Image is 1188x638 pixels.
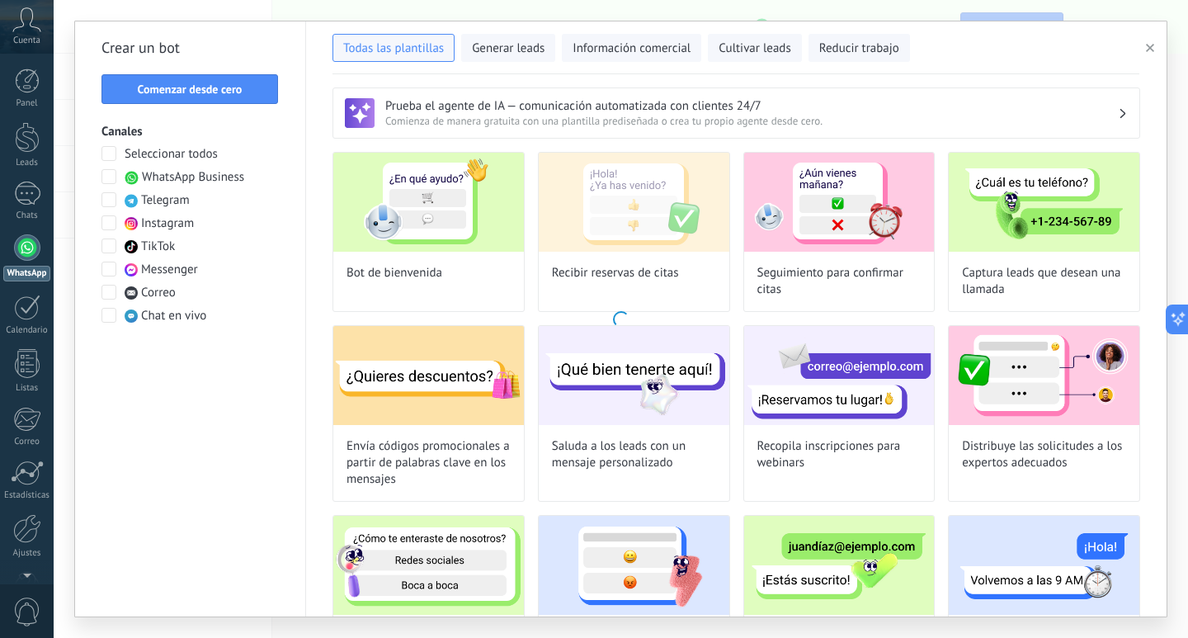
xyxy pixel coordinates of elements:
img: Conoce más sobre los leads con una encuesta rápida [333,516,524,615]
button: Comenzar desde cero [101,74,278,104]
span: Información comercial [573,40,691,57]
button: Todas las plantillas [332,34,455,62]
img: Recibir reservas de citas [539,153,729,252]
button: Reducir trabajo [808,34,910,62]
img: Suscribe leads a tu boletín de correo electrónico [744,516,935,615]
span: Seleccionar todos [125,146,218,163]
img: Recopila inscripciones para webinars [744,326,935,425]
button: Información comercial [562,34,701,62]
div: Calendario [3,325,51,336]
span: Correo [141,285,176,301]
span: Telegram [141,192,190,209]
span: Distribuye las solicitudes a los expertos adecuados [962,438,1126,471]
div: Ajustes [3,548,51,559]
img: Captura leads que desean una llamada [949,153,1139,252]
img: Seguimiento para confirmar citas [744,153,935,252]
span: Cuenta [13,35,40,46]
span: Generar leads [472,40,544,57]
span: Comenzar desde cero [138,83,243,95]
h2: Crear un bot [101,35,279,61]
span: Captura leads que desean una llamada [962,265,1126,298]
span: Reducir trabajo [819,40,899,57]
img: Recibe mensajes cuando estés fuera de línea [949,516,1139,615]
img: Recopila opiniones con emojis [539,516,729,615]
div: Chats [3,210,51,221]
span: Instagram [141,215,194,232]
h3: Canales [101,124,279,139]
span: Cultivar leads [719,40,790,57]
img: Envía códigos promocionales a partir de palabras clave en los mensajes [333,326,524,425]
button: Generar leads [461,34,555,62]
button: Cultivar leads [708,34,801,62]
div: Listas [3,383,51,394]
span: Recopila inscripciones para webinars [757,438,922,471]
img: Distribuye las solicitudes a los expertos adecuados [949,326,1139,425]
div: Panel [3,98,51,109]
span: Saluda a los leads con un mensaje personalizado [552,438,716,471]
span: Todas las plantillas [343,40,444,57]
span: Envía códigos promocionales a partir de palabras clave en los mensajes [346,438,511,488]
img: Bot de bienvenida [333,153,524,252]
span: Recibir reservas de citas [552,265,679,281]
div: Estadísticas [3,490,51,501]
span: Messenger [141,262,198,278]
h3: Prueba el agente de IA — comunicación automatizada con clientes 24/7 [385,98,1118,114]
span: Seguimiento para confirmar citas [757,265,922,298]
span: Bot de bienvenida [346,265,442,281]
div: Leads [3,158,51,168]
span: TikTok [141,239,175,255]
span: Chat en vivo [141,308,206,324]
img: Saluda a los leads con un mensaje personalizado [539,326,729,425]
div: WhatsApp [3,266,50,281]
span: Comienza de manera gratuita con una plantilla prediseñada o crea tu propio agente desde cero. [385,114,1118,128]
span: WhatsApp Business [142,169,244,186]
div: Correo [3,437,51,447]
